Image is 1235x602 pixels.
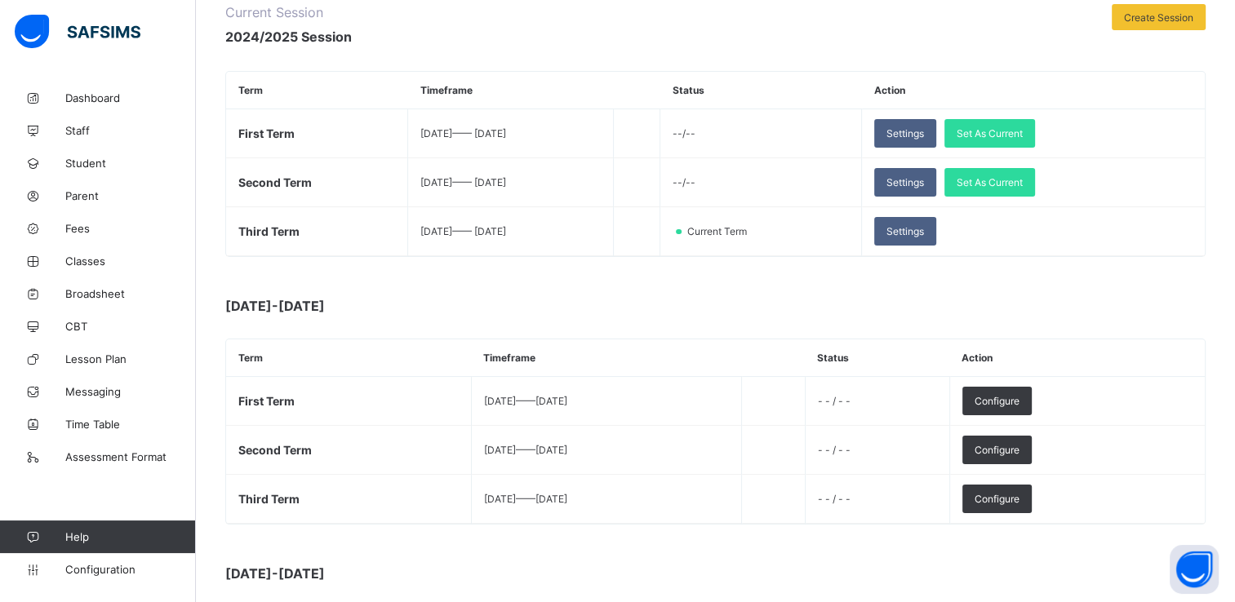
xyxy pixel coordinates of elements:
span: [DATE] —— [DATE] [484,493,567,505]
span: Second Term [238,175,312,189]
span: Configure [975,395,1020,407]
span: Settings [886,225,924,237]
span: [DATE] —— [DATE] [420,176,506,188]
span: First Term [238,126,295,140]
span: [DATE] —— [DATE] [420,225,506,237]
span: 2024/2025 Session [225,29,352,45]
span: Third Term [238,224,300,238]
span: Settings [886,127,924,139]
span: Parent [65,189,196,202]
span: Configure [975,493,1020,505]
span: Lesson Plan [65,352,196,365]
span: - - / - - [818,395,851,407]
span: Fees [65,222,196,235]
span: Student [65,157,196,170]
img: safsims [15,15,140,49]
span: Second Term [238,443,312,457]
span: [DATE] —— [DATE] [484,444,567,456]
span: Classes [65,255,196,268]
span: Configuration [65,563,195,576]
th: Timeframe [408,72,613,109]
span: Settings [886,176,924,188]
th: Term [226,339,471,377]
span: [DATE] —— [DATE] [484,395,567,407]
span: CBT [65,320,196,333]
span: Set As Current [957,176,1023,188]
th: Status [805,339,949,377]
td: --/-- [660,158,861,207]
span: Time Table [65,418,196,431]
th: Action [861,72,1205,109]
th: Term [226,72,408,109]
span: - - / - - [818,493,851,505]
button: Open asap [1170,545,1219,594]
th: Action [949,339,1205,377]
span: - - / - - [818,444,851,456]
span: Broadsheet [65,287,196,300]
span: First Term [238,394,295,408]
span: Configure [975,444,1020,456]
td: --/-- [660,109,861,158]
span: Messaging [65,385,196,398]
span: Current Term [686,225,757,237]
span: Third Term [238,492,300,506]
th: Timeframe [471,339,742,377]
span: [DATE]-[DATE] [225,298,552,314]
span: Assessment Format [65,450,196,463]
span: Create Session [1124,11,1193,24]
th: Status [660,72,861,109]
span: Current Session [225,4,352,20]
span: Help [65,530,195,543]
span: Set As Current [957,127,1023,139]
span: Dashboard [65,91,196,104]
span: [DATE] —— [DATE] [420,127,506,139]
span: Staff [65,124,196,137]
span: [DATE]-[DATE] [225,565,552,582]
